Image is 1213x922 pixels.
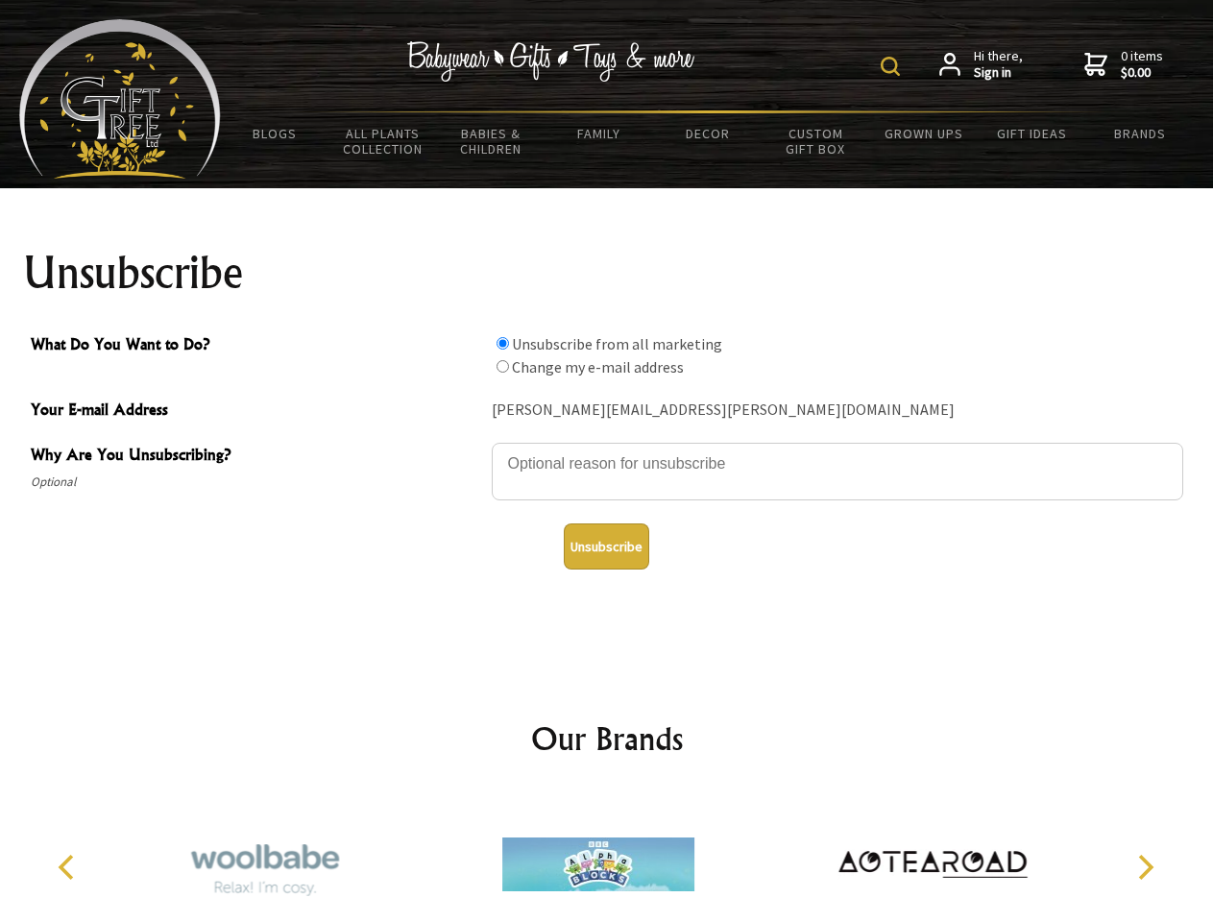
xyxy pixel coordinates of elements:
[38,716,1176,762] h2: Our Brands
[31,398,482,425] span: Your E-mail Address
[329,113,438,169] a: All Plants Collection
[869,113,978,154] a: Grown Ups
[512,334,722,353] label: Unsubscribe from all marketing
[23,250,1191,296] h1: Unsubscribe
[1124,846,1166,888] button: Next
[407,41,695,82] img: Babywear - Gifts - Toys & more
[31,443,482,471] span: Why Are You Unsubscribing?
[974,48,1023,82] span: Hi there,
[437,113,546,169] a: Babies & Children
[881,57,900,76] img: product search
[31,332,482,360] span: What Do You Want to Do?
[48,846,90,888] button: Previous
[974,64,1023,82] strong: Sign in
[19,19,221,179] img: Babyware - Gifts - Toys and more...
[497,337,509,350] input: What Do You Want to Do?
[978,113,1086,154] a: Gift Ideas
[1121,47,1163,82] span: 0 items
[1086,113,1195,154] a: Brands
[1121,64,1163,82] strong: $0.00
[492,396,1183,425] div: [PERSON_NAME][EMAIL_ADDRESS][PERSON_NAME][DOMAIN_NAME]
[221,113,329,154] a: BLOGS
[939,48,1023,82] a: Hi there,Sign in
[653,113,762,154] a: Decor
[546,113,654,154] a: Family
[492,443,1183,500] textarea: Why Are You Unsubscribing?
[497,360,509,373] input: What Do You Want to Do?
[31,471,482,494] span: Optional
[512,357,684,376] label: Change my e-mail address
[1084,48,1163,82] a: 0 items$0.00
[564,523,649,570] button: Unsubscribe
[762,113,870,169] a: Custom Gift Box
